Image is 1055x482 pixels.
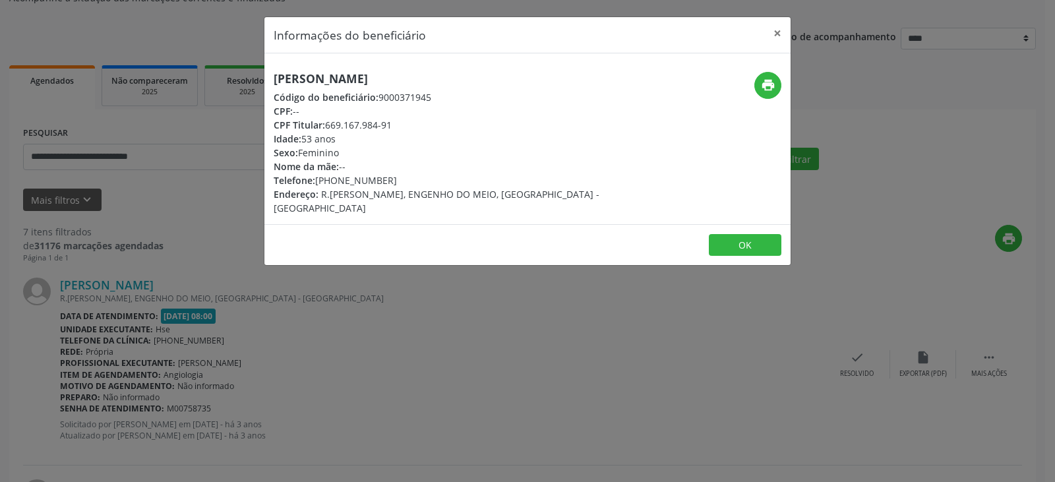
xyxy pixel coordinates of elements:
button: OK [709,234,781,256]
span: CPF: [274,105,293,117]
h5: [PERSON_NAME] [274,72,606,86]
span: Código do beneficiário: [274,91,378,104]
span: Endereço: [274,188,318,200]
i: print [761,78,775,92]
h5: Informações do beneficiário [274,26,426,44]
span: Nome da mãe: [274,160,339,173]
span: Sexo: [274,146,298,159]
div: 53 anos [274,132,606,146]
div: Feminino [274,146,606,160]
div: -- [274,104,606,118]
div: [PHONE_NUMBER] [274,173,606,187]
button: Close [764,17,791,49]
span: R.[PERSON_NAME], ENGENHO DO MEIO, [GEOGRAPHIC_DATA] - [GEOGRAPHIC_DATA] [274,188,599,214]
div: -- [274,160,606,173]
div: 669.167.984-91 [274,118,606,132]
span: CPF Titular: [274,119,325,131]
button: print [754,72,781,99]
div: 9000371945 [274,90,606,104]
span: Telefone: [274,174,315,187]
span: Idade: [274,133,301,145]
